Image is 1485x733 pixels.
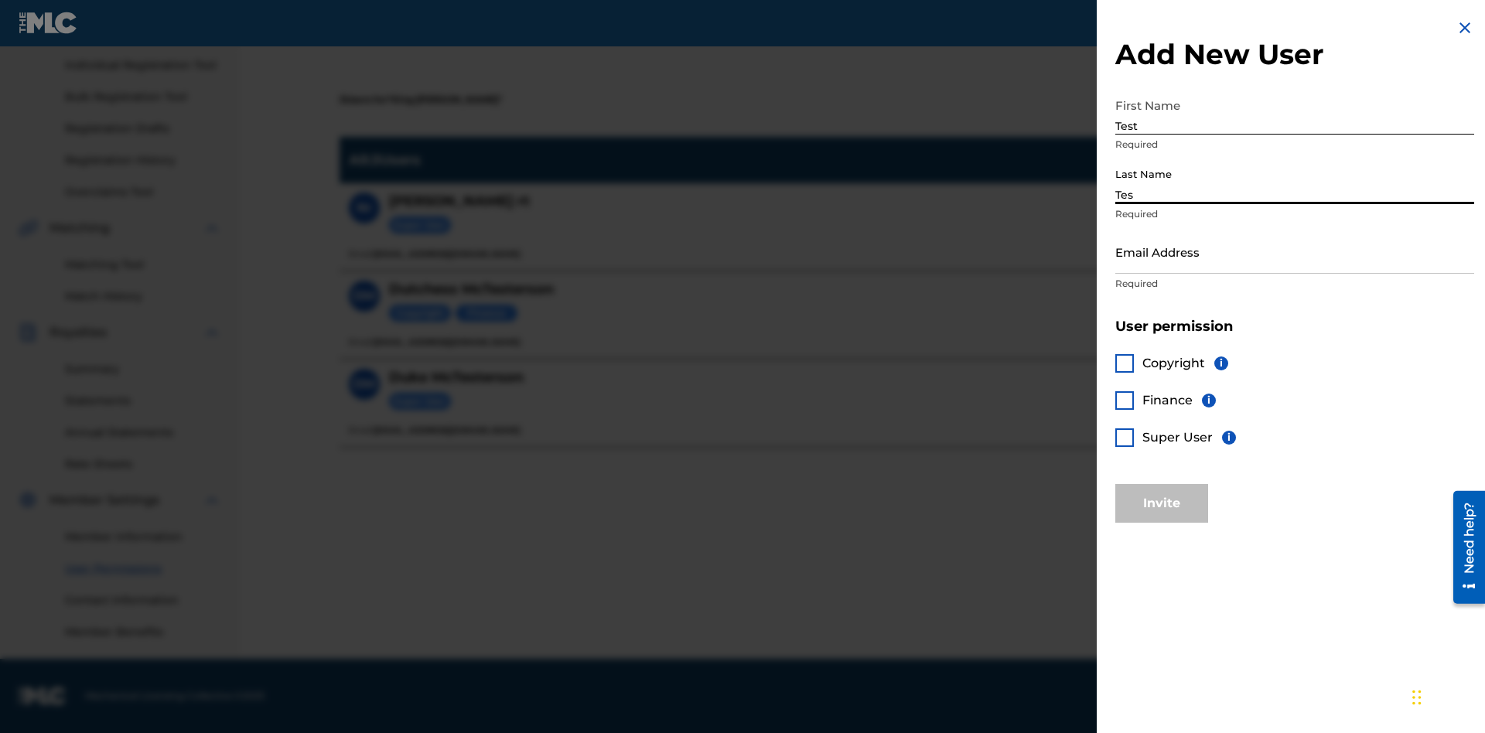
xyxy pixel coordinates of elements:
h5: User permission [1115,318,1474,336]
p: Required [1115,277,1474,291]
span: Finance [1142,393,1193,407]
h2: Add New User [1115,37,1474,72]
iframe: Resource Center [1442,485,1485,612]
span: i [1222,431,1236,445]
span: i [1202,394,1216,407]
div: Drag [1412,674,1422,721]
span: Copyright [1142,356,1205,370]
p: Required [1115,207,1474,221]
span: i [1214,356,1228,370]
span: Super User [1142,430,1213,445]
iframe: Chat Widget [1408,659,1485,733]
img: MLC Logo [19,12,78,34]
p: Required [1115,138,1474,152]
